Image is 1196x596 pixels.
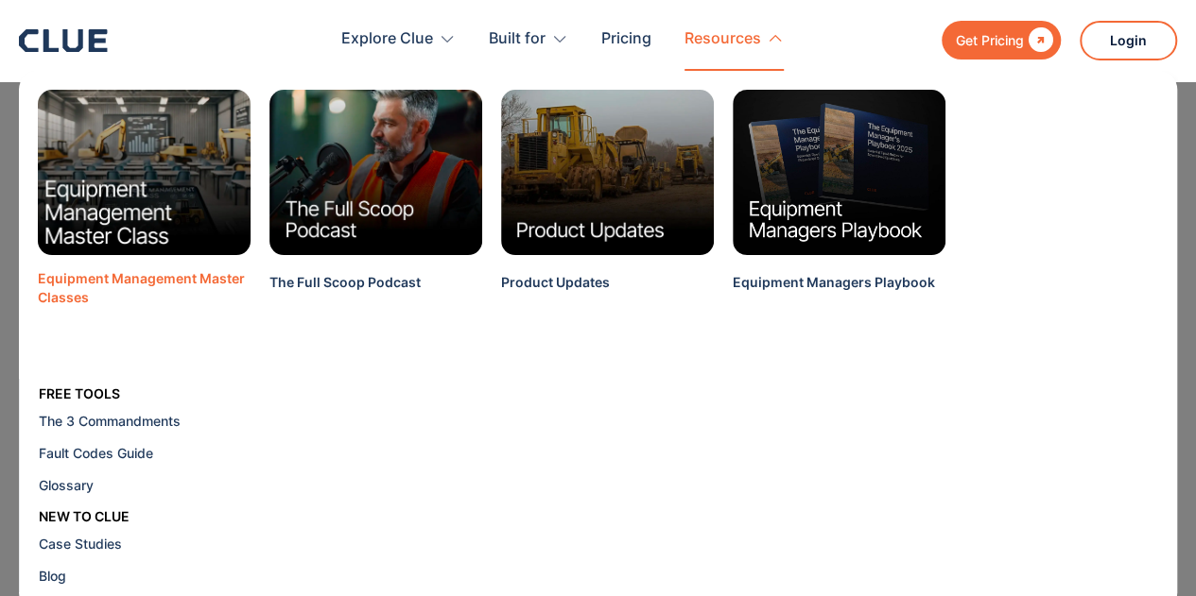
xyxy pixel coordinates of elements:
[27,81,262,264] img: Equipment Management MasterClasses
[489,9,568,69] div: Built for
[733,273,935,292] div: Equipment Managers Playbook
[39,411,269,431] div: The 3 Commandments
[1080,21,1177,60] a: Login
[341,9,433,69] div: Explore Clue
[19,71,1177,596] nav: Resources
[489,9,546,69] div: Built for
[39,437,277,469] a: Fault Codes Guide
[956,28,1024,52] div: Get Pricing
[39,475,269,495] div: Glossary
[39,405,277,437] a: The 3 Commandments
[733,90,945,255] img: Equipment Managers Playbook
[341,9,456,69] div: Explore Clue
[39,560,277,592] a: Blog
[501,90,714,255] img: Clue Product Updates
[39,534,269,553] div: Case Studies
[601,9,651,69] a: Pricing
[39,443,269,463] div: Fault Codes Guide
[38,269,251,308] div: Equipment Management Master Classes
[501,273,610,292] div: Product Updates
[1024,28,1053,52] div: 
[39,566,269,586] div: Blog
[269,90,482,255] img: Clue Full Scoop Podcast
[501,273,610,315] a: Product Updates
[39,507,130,528] div: New to clue
[39,384,120,405] div: free tools
[39,528,277,560] a: Case Studies
[269,273,421,315] a: The Full Scoop Podcast
[733,273,935,315] a: Equipment Managers Playbook
[942,21,1061,60] a: Get Pricing
[39,469,277,502] a: Glossary
[685,9,761,69] div: Resources
[685,9,784,69] div: Resources
[269,273,421,292] div: The Full Scoop Podcast
[38,269,251,332] a: Equipment Management Master Classes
